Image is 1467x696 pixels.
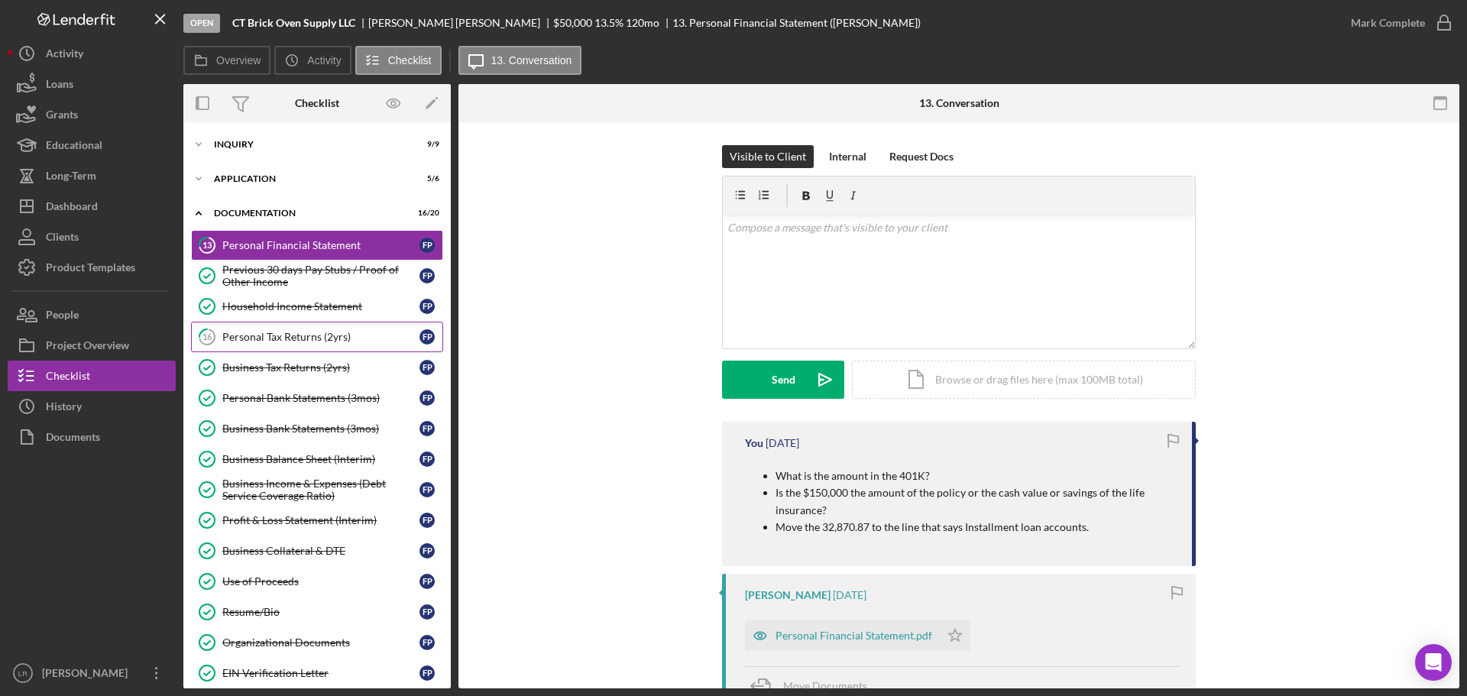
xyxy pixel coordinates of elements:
[745,620,970,651] button: Personal Financial Statement.pdf
[191,444,443,474] a: Business Balance Sheet (Interim)FP
[46,130,102,164] div: Educational
[889,145,954,168] div: Request Docs
[191,566,443,597] a: Use of ProceedsFP
[8,191,176,222] a: Dashboard
[776,484,1177,519] p: Is the $150,000 the amount of the policy or the cash value or savings of the life insurance?
[722,361,844,399] button: Send
[419,543,435,558] div: F P
[419,513,435,528] div: F P
[491,54,572,66] label: 13. Conversation
[222,331,419,343] div: Personal Tax Returns (2yrs)
[594,17,623,29] div: 13.5 %
[232,17,355,29] b: CT Brick Oven Supply LLC
[458,46,582,75] button: 13. Conversation
[46,252,135,286] div: Product Templates
[722,145,814,168] button: Visible to Client
[222,514,419,526] div: Profit & Loss Statement (Interim)
[8,422,176,452] button: Documents
[191,291,443,322] a: Household Income StatementFP
[412,209,439,218] div: 16 / 20
[191,658,443,688] a: EIN Verification LetterFP
[202,332,212,342] tspan: 16
[222,422,419,435] div: Business Bank Statements (3mos)
[772,361,795,399] div: Send
[419,390,435,406] div: F P
[419,604,435,620] div: F P
[191,627,443,658] a: Organizational DocumentsFP
[745,589,831,601] div: [PERSON_NAME]
[8,160,176,191] button: Long-Term
[8,252,176,283] button: Product Templates
[46,299,79,334] div: People
[919,97,999,109] div: 13. Conversation
[829,145,866,168] div: Internal
[882,145,961,168] button: Request Docs
[8,391,176,422] button: History
[222,300,419,312] div: Household Income Statement
[38,658,138,692] div: [PERSON_NAME]
[419,268,435,283] div: F P
[776,519,1177,536] p: Move the 32,870.87 to the line that says Installment loan accounts.
[833,589,866,601] time: 2025-09-25 14:53
[8,130,176,160] button: Educational
[307,54,341,66] label: Activity
[191,505,443,536] a: Profit & Loss Statement (Interim)FP
[191,413,443,444] a: Business Bank Statements (3mos)FP
[672,17,921,29] div: 13. Personal Financial Statement ([PERSON_NAME])
[1415,644,1452,681] div: Open Intercom Messenger
[214,174,401,183] div: Application
[191,322,443,352] a: 16Personal Tax Returns (2yrs)FP
[368,17,553,29] div: [PERSON_NAME] [PERSON_NAME]
[46,222,79,256] div: Clients
[183,14,220,33] div: Open
[8,222,176,252] button: Clients
[183,46,270,75] button: Overview
[222,575,419,588] div: Use of Proceeds
[8,38,176,69] button: Activity
[412,140,439,149] div: 9 / 9
[191,383,443,413] a: Personal Bank Statements (3mos)FP
[191,597,443,627] a: Resume/BioFP
[776,630,932,642] div: Personal Financial Statement.pdf
[355,46,442,75] button: Checklist
[419,299,435,314] div: F P
[191,261,443,291] a: Previous 30 days Pay Stubs / Proof of Other IncomeFP
[222,453,419,465] div: Business Balance Sheet (Interim)
[222,606,419,618] div: Resume/Bio
[419,665,435,681] div: F P
[222,477,419,502] div: Business Income & Expenses (Debt Service Coverage Ratio)
[8,99,176,130] button: Grants
[274,46,351,75] button: Activity
[419,238,435,253] div: F P
[1336,8,1459,38] button: Mark Complete
[419,329,435,345] div: F P
[191,230,443,261] a: 13Personal Financial StatementFP
[8,361,176,391] button: Checklist
[191,536,443,566] a: Business Collateral & DTEFP
[821,145,874,168] button: Internal
[222,392,419,404] div: Personal Bank Statements (3mos)
[419,482,435,497] div: F P
[46,330,129,364] div: Project Overview
[1351,8,1425,38] div: Mark Complete
[222,636,419,649] div: Organizational Documents
[214,209,401,218] div: Documentation
[553,16,592,29] span: $50,000
[8,330,176,361] button: Project Overview
[419,574,435,589] div: F P
[8,69,176,99] button: Loans
[419,421,435,436] div: F P
[202,240,212,250] tspan: 13
[191,474,443,505] a: Business Income & Expenses (Debt Service Coverage Ratio)FP
[46,38,83,73] div: Activity
[419,360,435,375] div: F P
[46,422,100,456] div: Documents
[745,437,763,449] div: You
